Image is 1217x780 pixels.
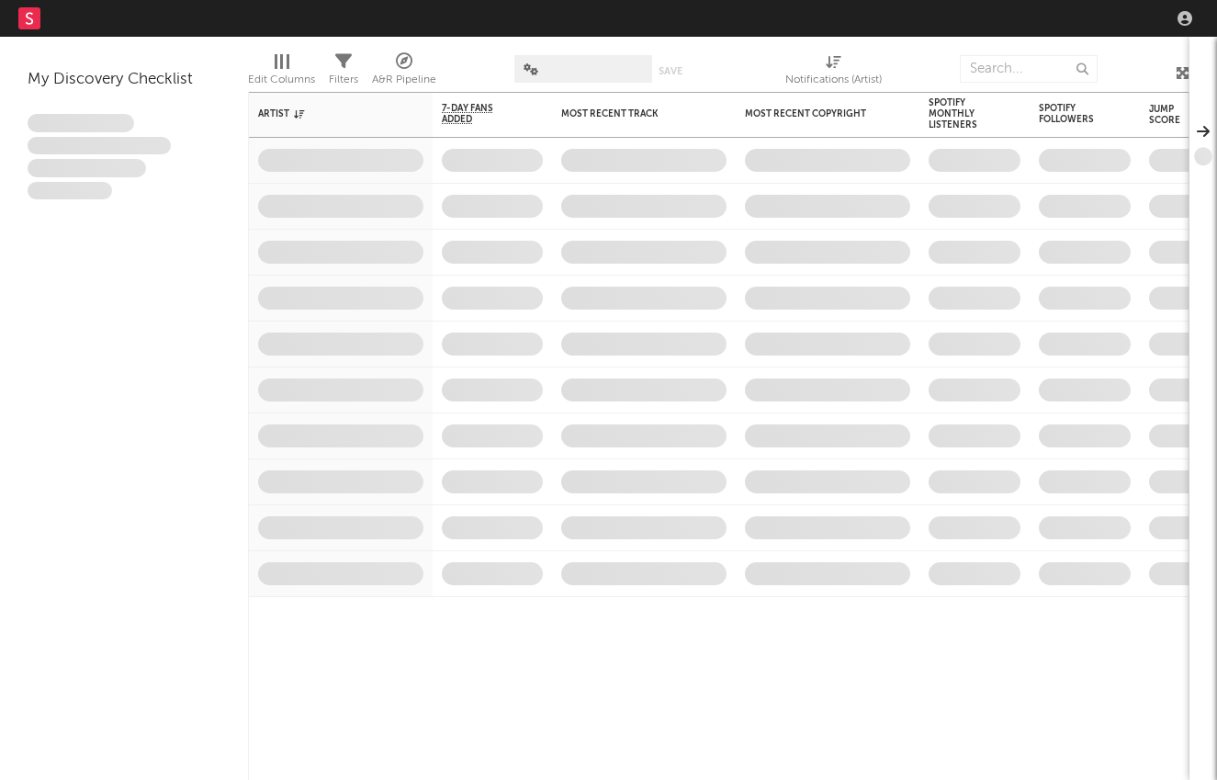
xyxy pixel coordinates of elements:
div: Most Recent Track [561,108,699,119]
div: A&R Pipeline [372,69,436,91]
div: Notifications (Artist) [785,46,882,99]
div: Spotify Monthly Listeners [929,97,993,130]
div: Filters [329,46,358,99]
div: Artist [258,108,396,119]
button: Save [659,66,682,76]
span: Lorem ipsum dolor [28,114,134,132]
div: My Discovery Checklist [28,69,220,91]
span: Aliquam viverra [28,182,112,200]
div: Most Recent Copyright [745,108,883,119]
div: Notifications (Artist) [785,69,882,91]
span: Integer aliquet in purus et [28,137,171,155]
span: Praesent ac interdum [28,159,146,177]
div: Filters [329,69,358,91]
div: A&R Pipeline [372,46,436,99]
div: Edit Columns [248,46,315,99]
div: Jump Score [1149,104,1195,126]
div: Spotify Followers [1039,103,1103,125]
input: Search... [960,55,1098,83]
div: Edit Columns [248,69,315,91]
span: 7-Day Fans Added [442,103,515,125]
